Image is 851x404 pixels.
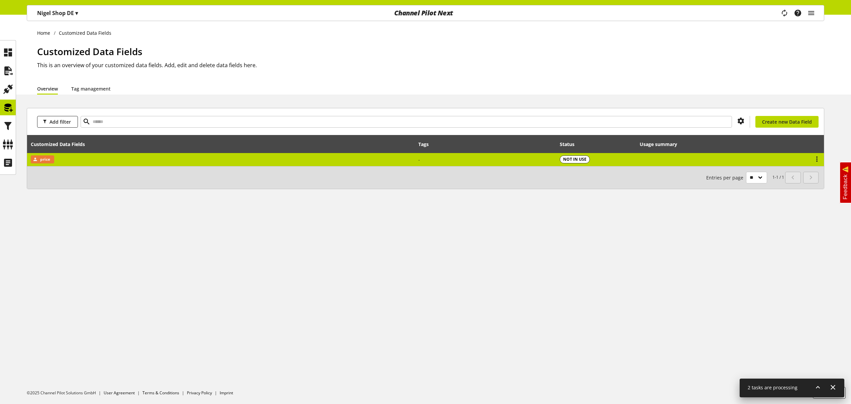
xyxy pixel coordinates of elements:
div: Tags [418,141,429,148]
span: NOT IN USE [563,156,587,162]
a: Tag management [71,85,111,92]
div: Status [560,141,581,148]
a: Home [37,29,54,36]
div: Customized Data Fields [31,141,92,148]
span: Add filter [49,118,71,125]
button: Add filter [37,116,78,128]
a: Terms & Conditions [142,390,179,396]
small: 1-1 / 1 [706,172,784,183]
a: User Agreement [104,390,135,396]
span: ▾ [75,9,78,17]
span: price [40,155,50,163]
a: Feedback ⚠️ [839,162,851,204]
li: ©2025 Channel Pilot Solutions GmbH [27,390,104,396]
p: Nigel Shop DE [37,9,78,17]
span: - [418,156,420,163]
span: 2 tasks are processing [748,384,797,391]
span: Create new Data Field [762,118,812,125]
span: Entries per page [706,174,746,181]
nav: main navigation [27,5,824,21]
h2: This is an overview of your customized data fields. Add, edit and delete data fields here. [37,61,824,69]
a: Create new Data Field [755,116,819,128]
a: Overview [37,85,58,92]
a: Imprint [220,390,233,396]
div: Usage summary [640,137,752,151]
a: Privacy Policy [187,390,212,396]
span: Customized Data Fields [37,45,142,58]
